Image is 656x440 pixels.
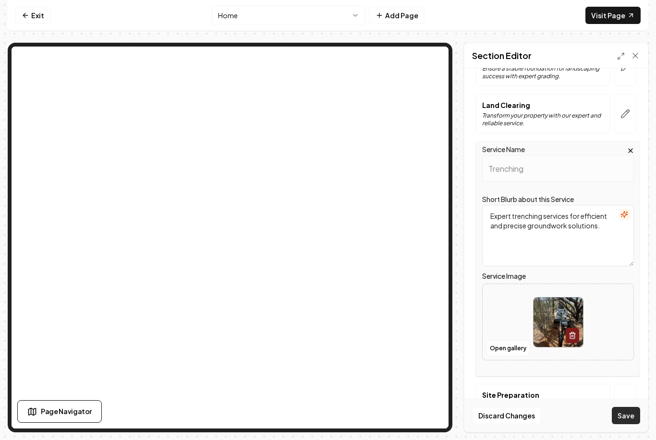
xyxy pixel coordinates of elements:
[482,100,604,110] p: Land Clearing
[482,390,604,400] p: Site Preparation
[482,155,634,182] input: Service Name
[482,145,525,154] label: Service Name
[612,407,640,424] button: Save
[482,112,604,127] p: Transform your property with our expert and reliable service.
[472,407,541,424] button: Discard Changes
[534,297,583,347] img: image
[482,270,634,282] label: Service Image
[585,7,641,24] a: Visit Page
[486,341,530,356] button: Open gallery
[472,49,532,62] h2: Section Editor
[41,406,92,416] span: Page Navigator
[17,400,102,423] button: Page Navigator
[15,7,50,24] a: Exit
[482,65,604,80] p: Ensure a stable foundation for landscaping success with expert grading.
[482,195,574,203] label: Short Blurb about this Service
[369,7,425,24] button: Add Page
